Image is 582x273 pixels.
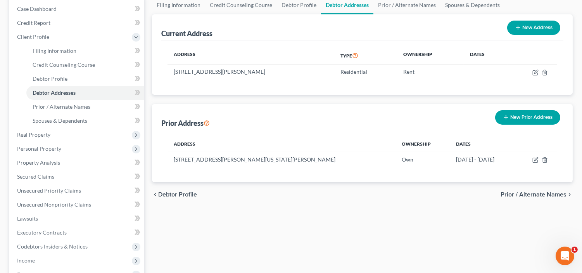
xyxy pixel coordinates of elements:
span: 1 [572,247,578,253]
button: New Prior Address [495,110,560,125]
span: Credit Counseling Course [33,61,95,68]
a: Debtor Profile [26,72,144,86]
button: Prior / Alternate Names chevron_right [501,191,573,198]
a: Spouses & Dependents [26,114,144,128]
span: Case Dashboard [17,5,57,12]
a: Property Analysis [11,156,144,170]
span: Debtor Profile [158,191,197,198]
td: [STREET_ADDRESS][PERSON_NAME][US_STATE][PERSON_NAME] [168,152,395,167]
th: Ownership [397,47,464,64]
span: Prior / Alternate Names [33,103,90,110]
td: Own [395,152,450,167]
button: New Address [507,21,560,35]
th: Type [334,47,397,64]
th: Dates [450,136,517,152]
a: Executory Contracts [11,226,144,240]
div: Current Address [161,29,212,38]
span: Debtor Profile [33,75,67,82]
a: Lawsuits [11,212,144,226]
a: Secured Claims [11,170,144,184]
th: Address [168,136,395,152]
td: Residential [334,64,397,79]
span: Spouses & Dependents [33,117,87,124]
i: chevron_right [566,191,573,198]
span: Prior / Alternate Names [501,191,566,198]
span: Income [17,257,35,264]
span: Lawsuits [17,215,38,222]
a: Unsecured Nonpriority Claims [11,198,144,212]
span: Property Analysis [17,159,60,166]
a: Case Dashboard [11,2,144,16]
span: Debtor Addresses [33,89,76,96]
span: Executory Contracts [17,229,67,236]
span: Codebtors Insiders & Notices [17,243,88,250]
th: Dates [464,47,507,64]
span: Secured Claims [17,173,54,180]
span: Credit Report [17,19,50,26]
a: Credit Counseling Course [26,58,144,72]
div: Prior Address [161,118,210,128]
th: Address [168,47,334,64]
a: Unsecured Priority Claims [11,184,144,198]
td: [DATE] - [DATE] [450,152,517,167]
a: Prior / Alternate Names [26,100,144,114]
iframe: Intercom live chat [556,247,574,265]
span: Real Property [17,131,50,138]
a: Filing Information [26,44,144,58]
span: Unsecured Nonpriority Claims [17,201,91,208]
span: Filing Information [33,47,76,54]
button: chevron_left Debtor Profile [152,191,197,198]
span: Personal Property [17,145,61,152]
td: Rent [397,64,464,79]
a: Credit Report [11,16,144,30]
a: Debtor Addresses [26,86,144,100]
th: Ownership [395,136,450,152]
i: chevron_left [152,191,158,198]
td: [STREET_ADDRESS][PERSON_NAME] [168,64,334,79]
span: Client Profile [17,33,49,40]
span: Unsecured Priority Claims [17,187,81,194]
